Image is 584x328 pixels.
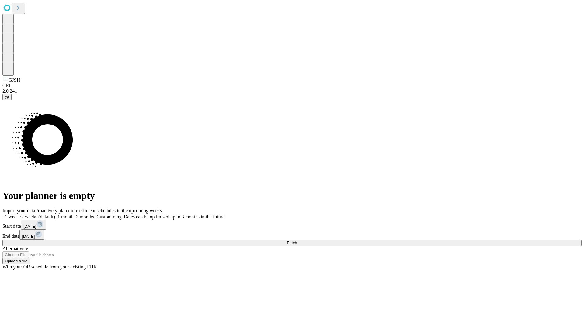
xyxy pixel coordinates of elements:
span: @ [5,95,9,99]
div: 2.0.241 [2,88,582,94]
button: [DATE] [19,230,44,240]
span: [DATE] [23,224,36,229]
button: Upload a file [2,258,30,264]
span: Fetch [287,241,297,245]
button: @ [2,94,12,100]
span: 1 month [57,214,74,219]
span: Custom range [96,214,123,219]
span: Proactively plan more efficient schedules in the upcoming weeks. [35,208,163,213]
div: GEI [2,83,582,88]
button: Fetch [2,240,582,246]
span: With your OR schedule from your existing EHR [2,264,97,269]
span: Import your data [2,208,35,213]
span: 1 week [5,214,19,219]
span: 3 months [76,214,94,219]
span: GJSH [9,77,20,83]
button: [DATE] [21,220,46,230]
span: Alternatively [2,246,28,251]
span: Dates can be optimized up to 3 months in the future. [124,214,226,219]
div: End date [2,230,582,240]
div: Start date [2,220,582,230]
span: 2 weeks (default) [21,214,55,219]
span: [DATE] [22,234,35,239]
h1: Your planner is empty [2,190,582,201]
